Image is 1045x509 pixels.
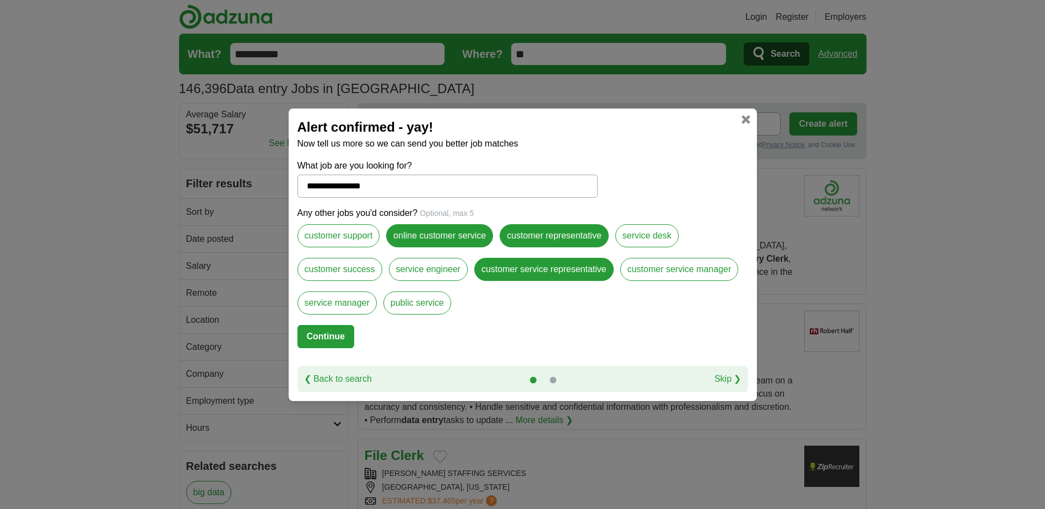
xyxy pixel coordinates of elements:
span: Optional, max 5 [420,209,474,218]
label: service manager [297,291,377,315]
h2: Alert confirmed - yay! [297,117,748,137]
a: ❮ Back to search [304,372,372,386]
label: service desk [615,224,679,247]
label: customer service representative [474,258,614,281]
a: Skip ❯ [714,372,741,386]
label: service engineer [389,258,468,281]
label: online customer service [386,224,493,247]
p: Any other jobs you'd consider? [297,207,748,220]
label: What job are you looking for? [297,159,598,172]
label: customer representative [500,224,609,247]
button: Continue [297,325,354,348]
label: customer support [297,224,380,247]
label: public service [383,291,451,315]
label: customer success [297,258,382,281]
label: customer service manager [620,258,739,281]
p: Now tell us more so we can send you better job matches [297,137,748,150]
